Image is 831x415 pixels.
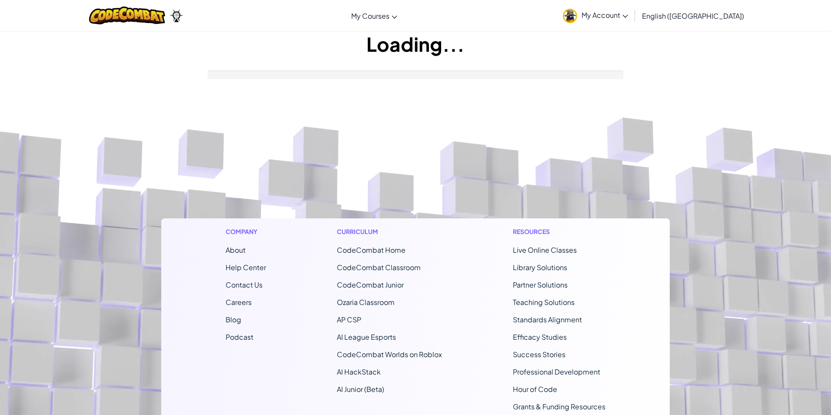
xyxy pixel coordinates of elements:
[226,245,246,254] a: About
[513,332,567,341] a: Efficacy Studies
[563,9,577,23] img: avatar
[513,385,557,394] a: Hour of Code
[337,245,406,254] span: CodeCombat Home
[337,263,421,272] a: CodeCombat Classroom
[226,263,266,272] a: Help Center
[226,315,241,324] a: Blog
[513,350,565,359] a: Success Stories
[513,402,605,411] a: Grants & Funding Resources
[226,227,266,236] h1: Company
[642,11,744,20] span: English ([GEOGRAPHIC_DATA])
[337,367,381,376] a: AI HackStack
[513,263,567,272] a: Library Solutions
[226,280,263,289] span: Contact Us
[337,332,396,341] a: AI League Esports
[513,280,568,289] a: Partner Solutions
[513,227,605,236] h1: Resources
[337,227,442,236] h1: Curriculum
[582,10,628,20] span: My Account
[226,298,252,307] a: Careers
[351,11,389,20] span: My Courses
[337,298,395,307] a: Ozaria Classroom
[89,7,165,24] img: CodeCombat logo
[337,385,384,394] a: AI Junior (Beta)
[513,367,600,376] a: Professional Development
[170,9,183,22] img: Ozaria
[226,332,253,341] a: Podcast
[337,280,404,289] a: CodeCombat Junior
[337,315,361,324] a: AP CSP
[513,298,575,307] a: Teaching Solutions
[638,4,748,27] a: English ([GEOGRAPHIC_DATA])
[513,245,577,254] a: Live Online Classes
[558,2,632,29] a: My Account
[513,315,582,324] a: Standards Alignment
[337,350,442,359] a: CodeCombat Worlds on Roblox
[347,4,402,27] a: My Courses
